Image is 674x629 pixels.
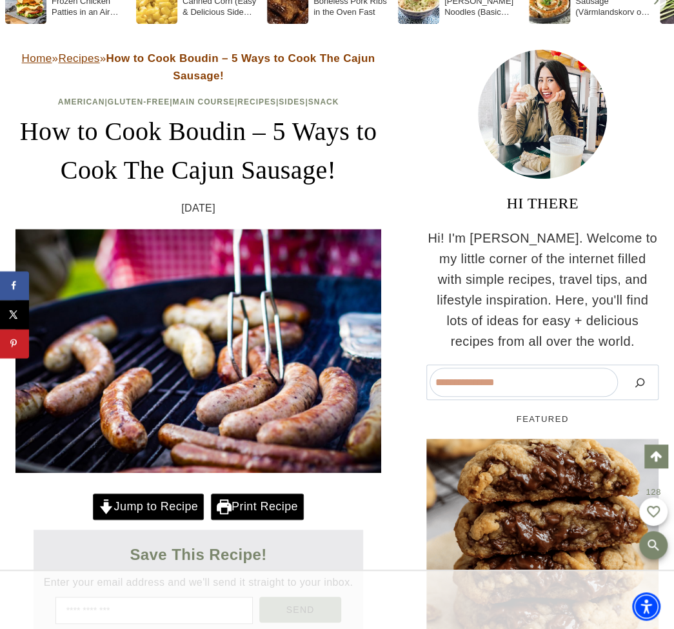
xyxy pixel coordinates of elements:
a: Recipes [237,97,276,106]
h1: How to Cook Boudin – 5 Ways to Cook The Cajun Sausage! [15,112,381,190]
a: Gluten-Free [108,97,170,106]
time: [DATE] [181,200,215,217]
a: Recipes [58,52,99,65]
a: Jump to Recipe [93,494,204,520]
h3: HI THERE [426,192,659,215]
h5: FEATURED [426,413,659,426]
strong: How to Cook Boudin – 5 Ways to Cook The Cajun Sausage! [106,52,375,82]
a: Snack [308,97,339,106]
iframe: Advertisement [234,584,441,616]
a: Sides [279,97,305,106]
span: » » [22,52,375,82]
a: American [58,97,105,106]
a: Print Recipe [211,494,304,520]
a: Main Course [172,97,234,106]
p: Hi! I'm [PERSON_NAME]. Welcome to my little corner of the internet filled with simple recipes, tr... [426,228,659,352]
a: Home [22,52,52,65]
span: | | | | | [58,97,339,106]
img: cajun sausages barbecued on a grill [15,229,381,473]
a: Scroll to top [644,444,668,468]
div: Accessibility Menu [632,592,660,621]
